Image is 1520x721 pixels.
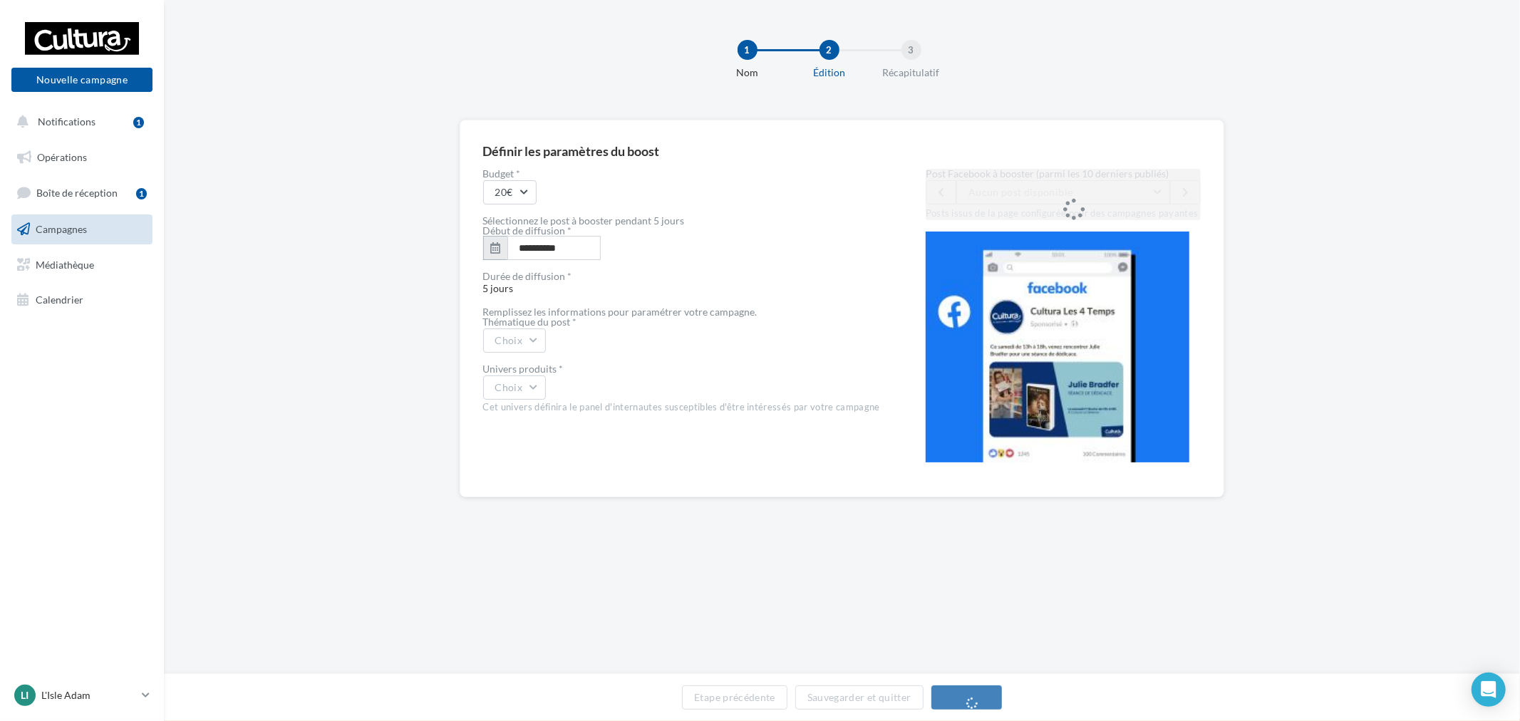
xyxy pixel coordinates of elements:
[795,685,924,710] button: Sauvegarder et quitter
[36,294,83,306] span: Calendrier
[9,250,155,280] a: Médiathèque
[926,232,1189,462] img: operation-preview
[483,180,537,204] button: 20€
[483,328,547,353] button: Choix
[483,226,572,236] label: Début de diffusion *
[784,66,875,80] div: Édition
[37,151,87,163] span: Opérations
[11,68,152,92] button: Nouvelle campagne
[9,142,155,172] a: Opérations
[901,40,921,60] div: 3
[483,216,880,226] div: Sélectionnez le post à booster pendant 5 jours
[9,107,150,137] button: Notifications 1
[36,223,87,235] span: Campagnes
[483,364,880,374] div: Univers produits *
[133,117,144,128] div: 1
[1472,673,1506,707] div: Open Intercom Messenger
[702,66,793,80] div: Nom
[483,271,880,294] span: 5 jours
[483,271,880,281] div: Durée de diffusion *
[36,258,94,270] span: Médiathèque
[483,145,660,157] div: Définir les paramètres du boost
[9,177,155,208] a: Boîte de réception1
[483,307,880,317] div: Remplissez les informations pour paramétrer votre campagne.
[38,115,95,128] span: Notifications
[483,375,547,400] button: Choix
[820,40,839,60] div: 2
[21,688,29,702] span: LI
[36,187,118,199] span: Boîte de réception
[483,401,880,414] div: Cet univers définira le panel d'internautes susceptibles d'être intéressés par votre campagne
[11,682,152,709] a: LI L'Isle Adam
[136,188,147,199] div: 1
[9,285,155,315] a: Calendrier
[9,214,155,244] a: Campagnes
[866,66,957,80] div: Récapitulatif
[483,169,880,179] label: Budget *
[682,685,787,710] button: Etape précédente
[483,317,880,327] div: Thématique du post *
[41,688,136,702] p: L'Isle Adam
[738,40,758,60] div: 1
